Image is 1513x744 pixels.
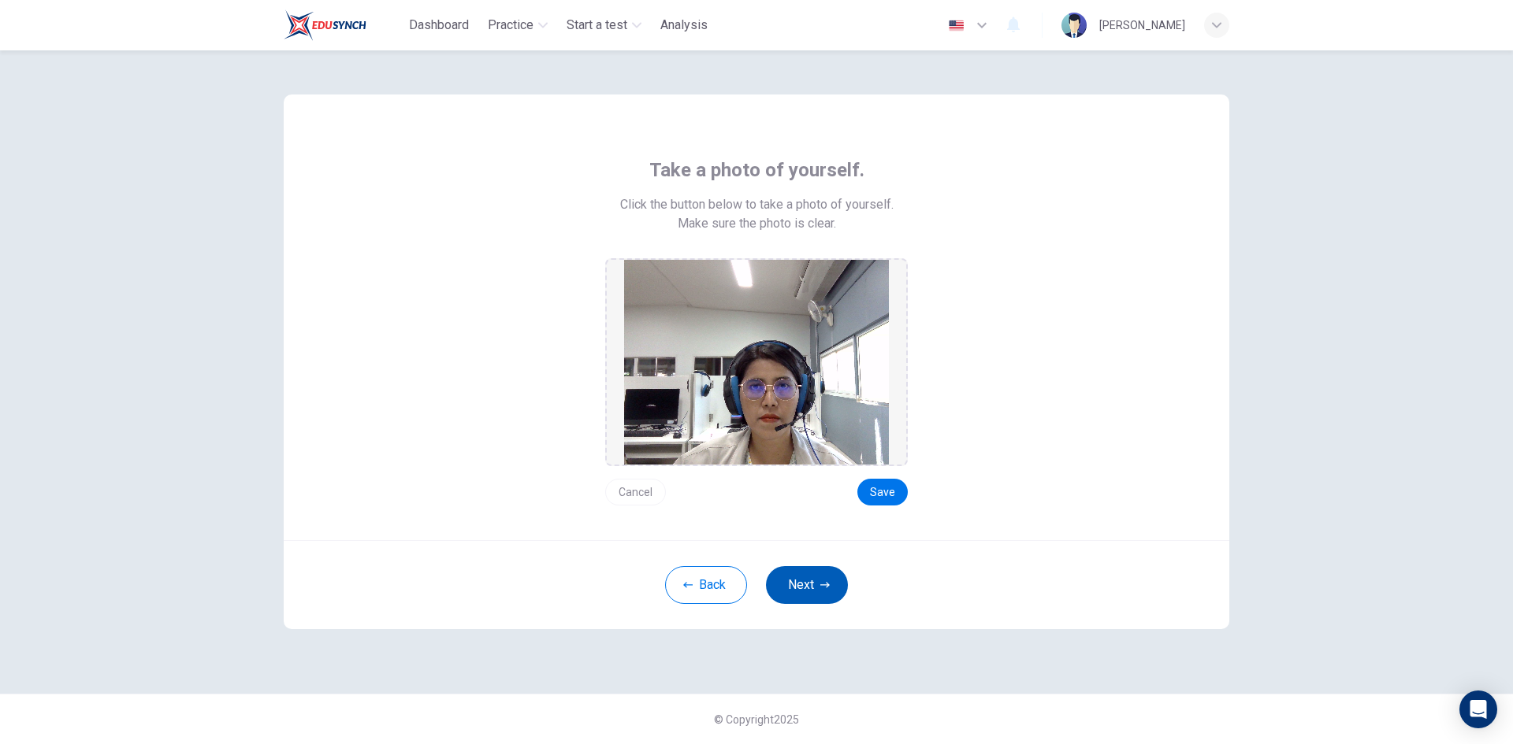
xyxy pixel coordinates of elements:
button: Save [857,479,908,505]
button: Cancel [605,479,666,505]
button: Back [665,566,747,604]
a: Train Test logo [284,9,403,41]
img: preview screemshot [624,260,889,465]
button: Practice [481,11,554,39]
button: Dashboard [403,11,475,39]
span: Make sure the photo is clear. [678,214,836,233]
div: [PERSON_NAME] [1099,16,1185,35]
span: Dashboard [409,16,469,35]
span: Click the button below to take a photo of yourself. [620,195,894,214]
button: Analysis [654,11,714,39]
img: Train Test logo [284,9,366,41]
span: Analysis [660,16,708,35]
img: en [946,20,966,31]
span: © Copyright 2025 [714,713,799,726]
button: Next [766,566,848,604]
span: Take a photo of yourself. [649,157,864,183]
span: Start a test [567,16,627,35]
div: Open Intercom Messenger [1459,690,1497,728]
button: Start a test [560,11,648,39]
img: Profile picture [1061,13,1087,38]
span: Practice [488,16,533,35]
